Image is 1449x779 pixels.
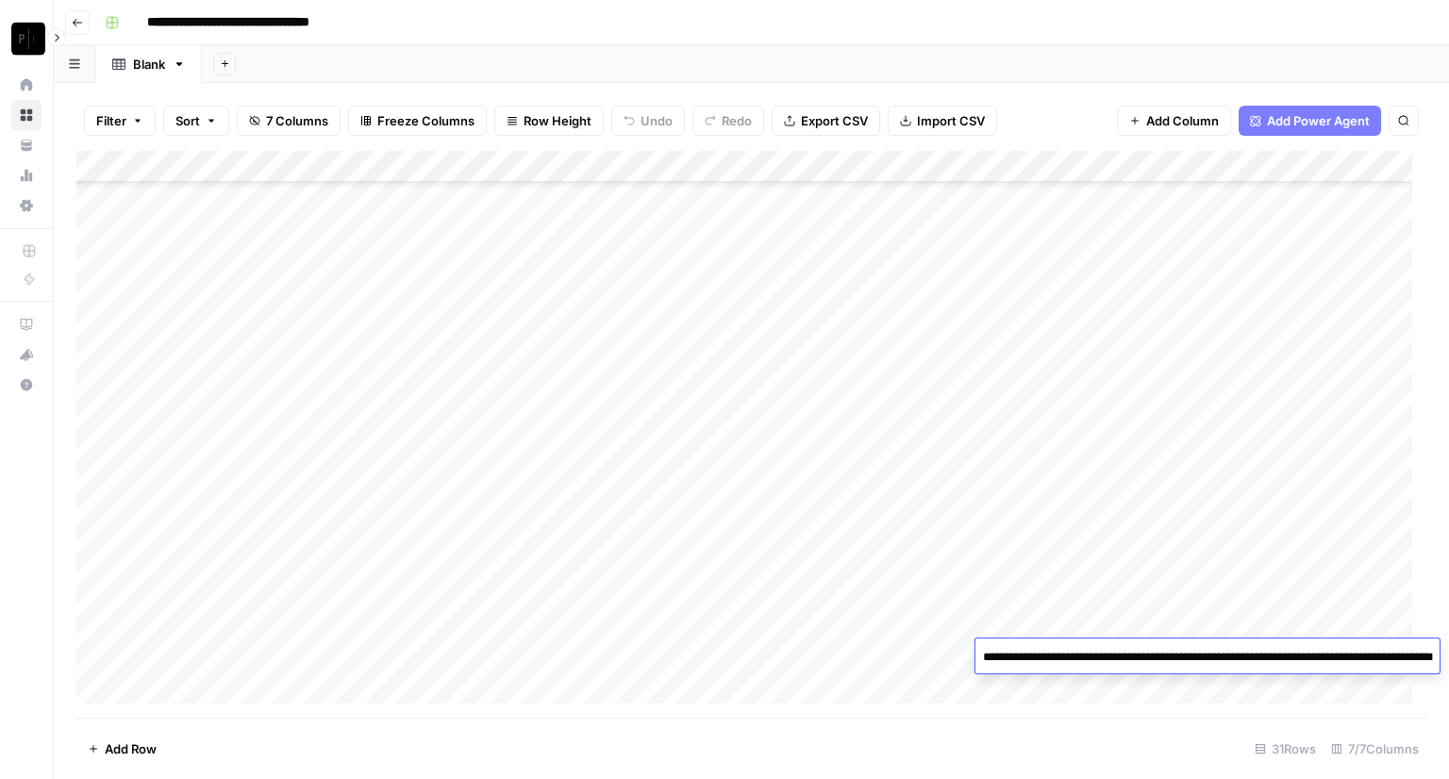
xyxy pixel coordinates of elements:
button: Undo [611,106,685,136]
span: Add Column [1146,111,1219,130]
button: Redo [692,106,764,136]
button: 7 Columns [237,106,341,136]
a: Usage [11,160,42,191]
button: Row Height [494,106,604,136]
button: Add Row [76,734,168,764]
button: Add Power Agent [1239,106,1381,136]
span: Export CSV [801,111,868,130]
div: 31 Rows [1247,734,1324,764]
a: Your Data [11,130,42,160]
img: Paragon Intel - Copyediting Logo [11,22,45,56]
span: Add Power Agent [1267,111,1370,130]
a: AirOps Academy [11,309,42,340]
button: Help + Support [11,370,42,400]
span: Redo [722,111,752,130]
a: Settings [11,191,42,221]
a: Blank [96,45,202,83]
span: Undo [641,111,673,130]
span: Row Height [524,111,591,130]
a: Browse [11,100,42,130]
span: 7 Columns [266,111,328,130]
button: Sort [163,106,229,136]
button: Filter [84,106,156,136]
span: Add Row [105,739,157,758]
span: Freeze Columns [377,111,475,130]
div: Blank [133,55,165,74]
span: Filter [96,111,126,130]
button: What's new? [11,340,42,370]
div: 7/7 Columns [1324,734,1426,764]
a: Home [11,70,42,100]
button: Workspace: Paragon Intel - Copyediting [11,15,42,62]
div: What's new? [12,340,41,369]
span: Import CSV [917,111,985,130]
button: Export CSV [772,106,880,136]
span: Sort [175,111,200,130]
button: Add Column [1117,106,1231,136]
button: Import CSV [888,106,997,136]
button: Freeze Columns [348,106,487,136]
